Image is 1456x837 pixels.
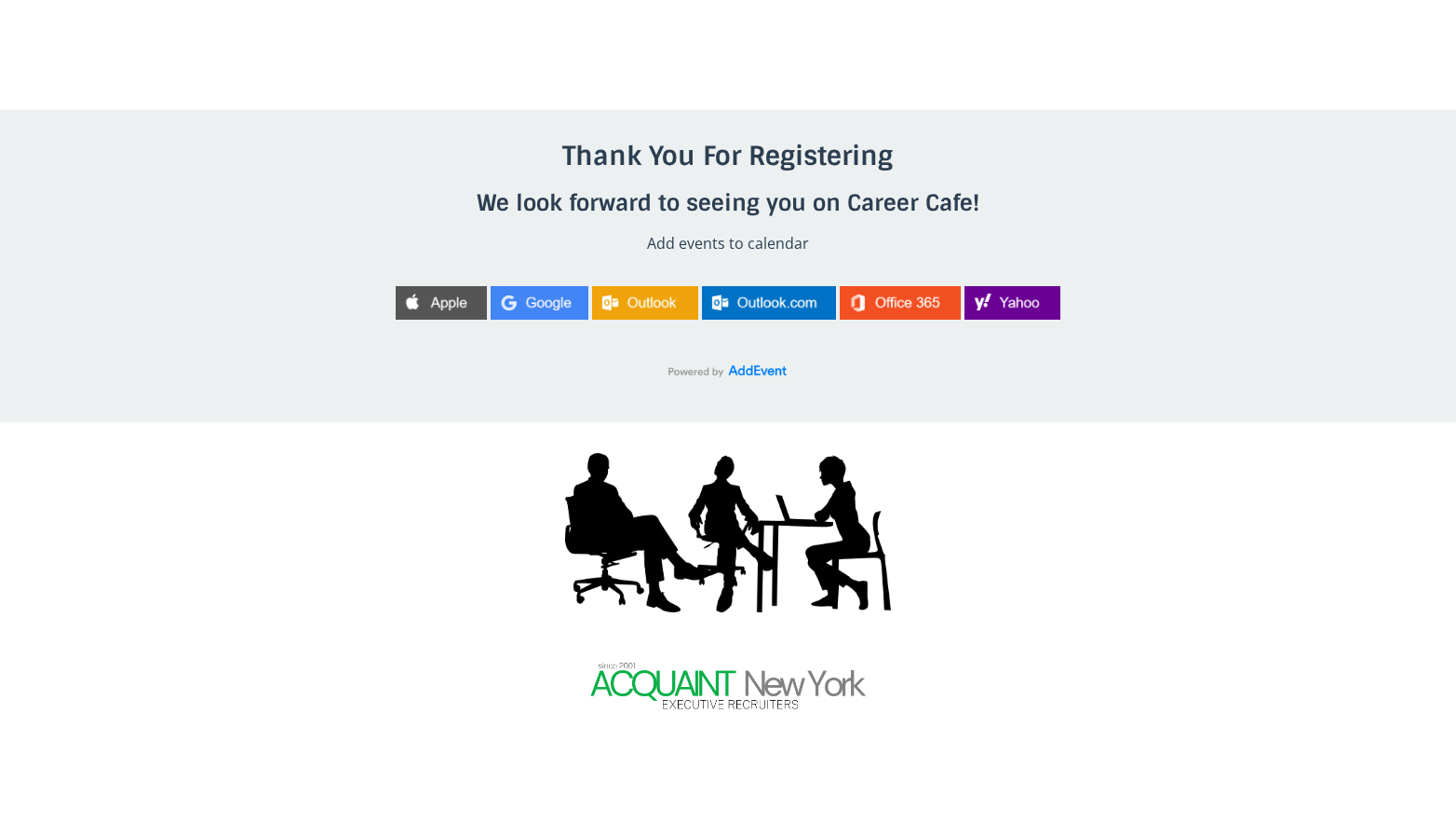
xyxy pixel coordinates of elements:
img: Google [491,286,588,320]
p: Add events to calendar [296,232,1160,256]
img: 58f328f-c01-b0f6-6e18-c8d7c027583_48d72acf-3dc7-4f83-947d-5f1173b3d2f6.png [588,659,868,712]
a: Yahoo [964,291,1061,311]
a: Outlook.com [702,291,836,311]
img: Yahoo [964,286,1061,320]
h4: We look forward to seeing you on Career Cafe! [296,188,1160,217]
img: Apple [396,286,487,320]
img: Outlook.com [702,286,836,320]
img: Office 365 [840,286,961,320]
img: Outlook [592,286,698,320]
a: Apple [396,291,487,311]
a: Google [491,291,588,311]
a: Outlook [592,291,698,311]
a: Office 365 [840,291,961,311]
img: 811a87a-cc3b-f3d-1078-ea44ae02e82d_62844e1a-7e4b-4509-a089-ae941d18ca15.png [565,451,891,614]
h3: Thank You For Registering [296,140,1160,173]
